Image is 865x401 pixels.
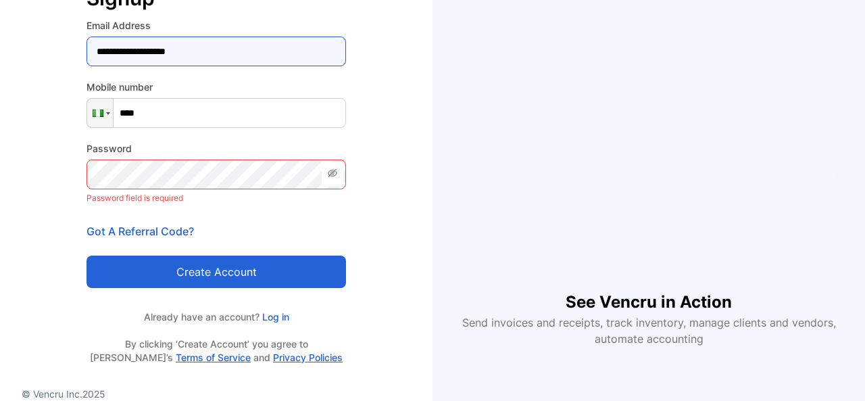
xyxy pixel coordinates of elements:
[476,54,822,268] iframe: YouTube video player
[86,256,346,288] button: Create account
[259,311,289,323] a: Log in
[86,189,346,207] p: Password field is required
[454,314,843,347] p: Send invoices and receipts, track inventory, manage clients and vendors, automate accounting
[86,223,346,239] p: Got A Referral Code?
[273,352,343,363] a: Privacy Policies
[86,310,346,324] p: Already have an account?
[86,80,346,94] label: Mobile number
[176,352,251,363] a: Terms of Service
[566,268,732,314] h1: See Vencru in Action
[86,141,346,156] label: Password
[87,99,113,127] div: Nigeria: + 234
[86,18,346,32] label: Email Address
[86,337,346,364] p: By clicking ‘Create Account’ you agree to [PERSON_NAME]’s and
